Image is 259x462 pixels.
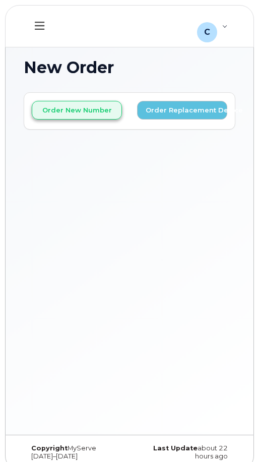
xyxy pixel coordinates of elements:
button: Order New Number [32,101,122,120]
iframe: Messenger Launcher [215,418,251,454]
div: about 22 hours ago [129,444,235,460]
strong: Copyright [31,444,68,452]
strong: Last Update [153,444,198,452]
button: Order Replacement Device [137,101,227,120]
div: MyServe [DATE]–[DATE] [24,444,129,460]
h1: New Order [24,59,235,76]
